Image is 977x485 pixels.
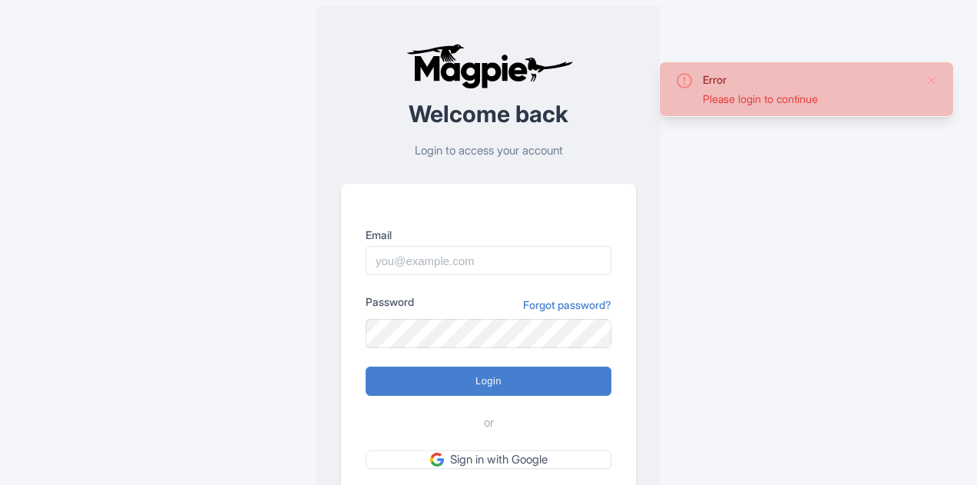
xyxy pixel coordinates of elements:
[523,297,611,313] a: Forgot password?
[366,227,611,243] label: Email
[430,453,444,467] img: google.svg
[484,414,494,432] span: or
[341,142,636,160] p: Login to access your account
[366,450,611,470] a: Sign in with Google
[703,71,913,88] div: Error
[366,367,611,396] input: Login
[366,246,611,275] input: you@example.com
[402,43,575,89] img: logo-ab69f6fb50320c5b225c76a69d11143b.png
[926,71,938,90] button: Close
[341,101,636,127] h2: Welcome back
[703,91,913,107] div: Please login to continue
[366,294,414,310] label: Password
